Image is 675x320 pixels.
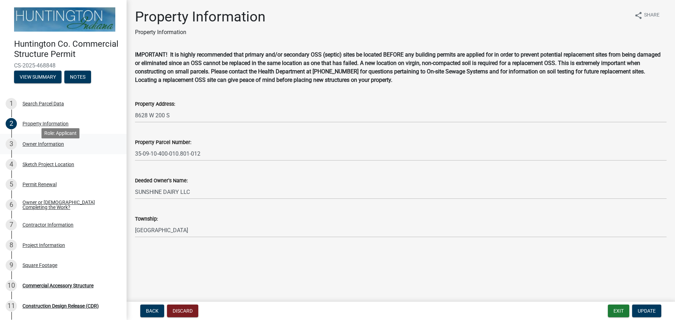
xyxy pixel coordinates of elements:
span: Back [146,308,159,314]
strong: IMPORTANT! It is highly recommended that primary and/or secondary OSS (septic) sites be located B... [135,51,661,83]
label: Property Address: [135,102,175,107]
button: Exit [608,305,629,317]
div: Search Parcel Data [22,101,64,106]
div: 5 [6,179,17,190]
button: Back [140,305,164,317]
button: Update [632,305,661,317]
div: 10 [6,280,17,291]
h1: Property Information [135,8,265,25]
div: 1 [6,98,17,109]
div: Construction Design Release (CDR) [22,303,99,308]
div: Owner Information [22,142,64,146]
div: Role: Applicant [41,128,79,138]
div: 9 [6,260,17,271]
h4: Huntington Co. Commercial Structure Permit [14,39,121,59]
div: Owner or [DEMOGRAPHIC_DATA] Completing the Work? [22,200,115,210]
button: Discard [167,305,198,317]
button: Notes [64,71,91,83]
div: 7 [6,219,17,230]
div: Sketch Project Location [22,162,74,167]
img: Huntington County, Indiana [14,7,115,32]
div: Square Footage [22,263,57,268]
label: Township: [135,217,158,222]
div: 2 [6,118,17,129]
span: Update [638,308,656,314]
div: 3 [6,138,17,150]
span: CS-2025-468848 [14,62,112,69]
div: Property Information [22,121,69,126]
div: Commercial Accessory Structure [22,283,94,288]
div: Permit Renewal [22,182,57,187]
i: share [634,11,643,20]
p: Property Information [135,28,265,37]
div: 6 [6,199,17,210]
div: Project Information [22,243,65,248]
button: View Summary [14,71,62,83]
label: Property Parcel Number: [135,140,191,145]
div: 11 [6,300,17,312]
span: Share [644,11,660,20]
wm-modal-confirm: Summary [14,74,62,80]
wm-modal-confirm: Notes [64,74,91,80]
div: 4 [6,159,17,170]
div: Contractor Information [22,222,73,227]
div: 8 [6,240,17,251]
label: Deeded Owner's Name: [135,178,188,183]
button: shareShare [629,8,665,22]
